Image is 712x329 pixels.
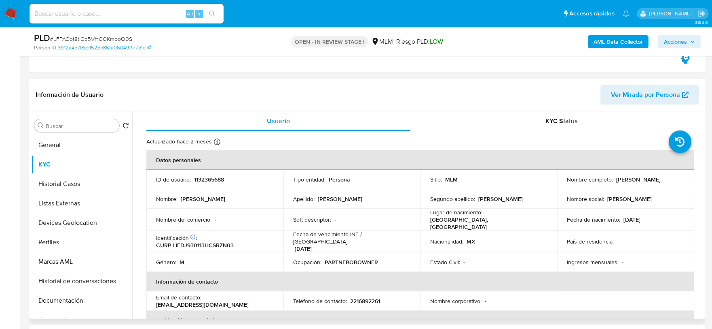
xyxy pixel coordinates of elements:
[267,116,290,126] span: Usuario
[371,37,393,46] div: MLM
[215,216,216,223] p: -
[325,258,378,266] p: PARTNEROROWNER
[567,195,604,203] p: Nombre social :
[31,213,132,233] button: Devices Geolocation
[146,138,212,145] p: Actualizado hace 2 meses
[430,37,443,46] span: LOW
[146,272,694,291] th: Información de contacto
[58,44,151,51] a: 3912a4b7f8ce152db861a06049977d1e
[430,238,463,245] p: Nacionalidad :
[204,8,220,19] button: search-icon
[194,176,224,183] p: 1132365688
[293,195,315,203] p: Apellido :
[46,122,116,130] input: Buscar
[156,234,197,241] p: Identificación :
[31,174,132,194] button: Historial Casos
[146,150,694,170] th: Datos personales
[430,258,460,266] p: Estado Civil :
[567,176,613,183] p: Nombre completo :
[334,216,336,223] p: -
[38,122,44,129] button: Buscar
[623,10,630,17] a: Notificaciones
[34,31,50,44] b: PLD
[430,297,482,305] p: Nombre corporativo :
[594,35,643,48] b: AML Data Collector
[607,195,652,203] p: [PERSON_NAME]
[567,216,620,223] p: Fecha de nacimiento :
[695,19,708,26] span: 3.155.0
[156,216,211,223] p: Nombre del comercio :
[430,209,482,216] p: Lugar de nacimiento :
[430,216,545,231] p: [GEOGRAPHIC_DATA], [GEOGRAPHIC_DATA]
[616,176,661,183] p: [PERSON_NAME]
[156,195,177,203] p: Nombre :
[198,10,200,17] span: s
[329,176,350,183] p: Persona
[156,294,201,301] p: Email de contacto :
[156,301,249,308] p: [EMAIL_ADDRESS][DOMAIN_NAME]
[31,194,132,213] button: Listas Externas
[445,176,458,183] p: MLM
[31,271,132,291] button: Historial de conversaciones
[546,116,578,126] span: KYC Status
[664,35,687,48] span: Acciones
[600,85,699,105] button: Ver Mirada por Persona
[293,216,331,223] p: Soft descriptor :
[567,258,619,266] p: Ingresos mensuales :
[611,85,680,105] span: Ver Mirada por Persona
[463,258,465,266] p: -
[697,9,706,18] a: Salir
[623,216,640,223] p: [DATE]
[430,195,475,203] p: Segundo apellido :
[430,176,442,183] p: Sitio :
[34,44,56,51] b: Person ID
[478,195,523,203] p: [PERSON_NAME]
[292,36,368,47] p: OPEN - IN REVIEW STAGE I
[569,9,615,18] span: Accesos rápidos
[50,35,132,43] span: # LFPAGot8tlGcBVHGGKmpoO0S
[485,297,486,305] p: -
[567,238,614,245] p: País de residencia :
[350,297,380,305] p: 2216892261
[181,195,225,203] p: [PERSON_NAME]
[318,195,362,203] p: [PERSON_NAME]
[31,291,132,310] button: Documentación
[31,233,132,252] button: Perfiles
[617,238,619,245] p: -
[36,91,104,99] h1: Información de Usuario
[293,258,321,266] p: Ocupación :
[658,35,701,48] button: Acciones
[187,10,193,17] span: Alt
[588,35,649,48] button: AML Data Collector
[293,231,411,245] p: Fecha de vencimiento INE / [GEOGRAPHIC_DATA] :
[622,258,623,266] p: -
[30,9,224,19] input: Buscar usuario o caso...
[293,297,347,305] p: Teléfono de contacto :
[156,176,191,183] p: ID de usuario :
[293,176,325,183] p: Tipo entidad :
[649,10,695,17] p: dalia.goicochea@mercadolibre.com.mx
[295,245,312,252] p: [DATE]
[31,155,132,174] button: KYC
[156,258,176,266] p: Género :
[31,252,132,271] button: Marcas AML
[156,241,234,249] p: CURP HEDJ930113HCSRZN03
[180,258,184,266] p: M
[123,122,129,131] button: Volver al orden por defecto
[467,238,475,245] p: MX
[31,135,132,155] button: General
[396,37,443,46] span: Riesgo PLD:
